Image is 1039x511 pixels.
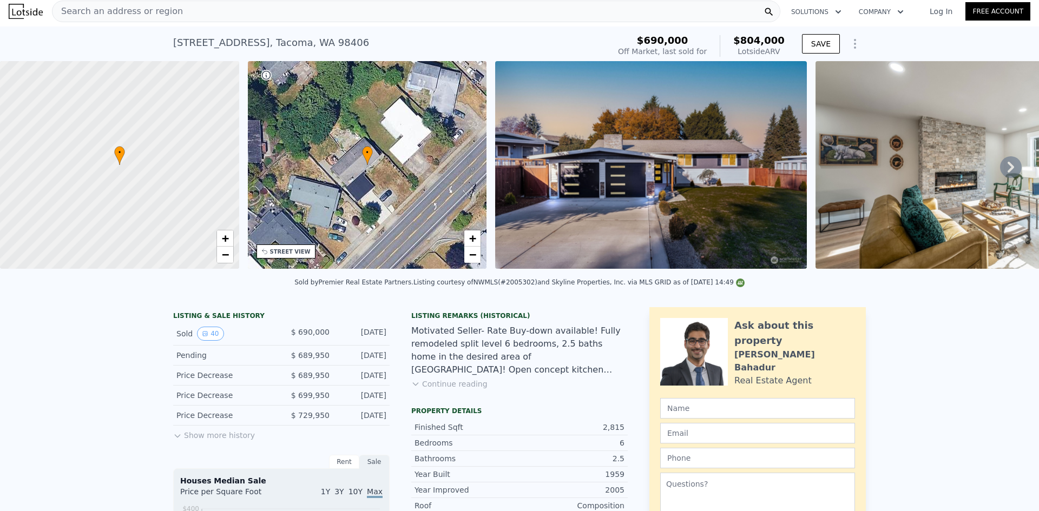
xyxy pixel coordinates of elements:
img: NWMLS Logo [736,278,745,287]
div: Property details [411,407,628,415]
button: Continue reading [411,379,488,389]
div: Pending [176,350,273,361]
div: Price Decrease [176,390,273,401]
span: • [114,148,125,157]
div: [DATE] [338,327,386,341]
span: + [221,231,228,245]
div: Price Decrease [176,370,273,381]
div: Sold [176,327,273,341]
img: Lotside [9,4,43,19]
div: Roof [415,500,519,511]
span: Max [367,487,383,498]
span: $ 699,950 [291,391,330,400]
div: Real Estate Agent [734,374,812,387]
div: Sale [359,455,390,469]
span: $ 689,950 [291,371,330,380]
button: Show more history [173,426,255,441]
span: $ 689,950 [291,351,330,360]
div: Bedrooms [415,437,519,448]
div: 2,815 [519,422,624,433]
button: SAVE [802,34,840,54]
div: Year Improved [415,485,519,495]
div: Lotside ARV [733,46,785,57]
div: Price Decrease [176,410,273,421]
a: Zoom out [217,247,233,263]
a: Zoom in [464,230,481,247]
div: Listing courtesy of NWMLS (#2005302) and Skyline Properties, Inc. via MLS GRID as of [DATE] 14:49 [413,278,745,286]
div: Ask about this property [734,318,855,348]
div: Rent [329,455,359,469]
span: • [362,148,373,157]
div: Houses Median Sale [180,475,383,486]
div: [DATE] [338,410,386,421]
span: $804,000 [733,35,785,46]
input: Email [660,423,855,443]
div: [DATE] [338,370,386,381]
a: Zoom out [464,247,481,263]
button: Solutions [782,2,850,22]
span: + [469,231,476,245]
div: Year Built [415,469,519,480]
button: Company [850,2,912,22]
span: $ 690,000 [291,328,330,336]
a: Zoom in [217,230,233,247]
span: 1Y [321,487,330,496]
div: Off Market, last sold for [618,46,707,57]
span: − [221,248,228,261]
div: 2005 [519,485,624,495]
span: $690,000 [637,35,688,46]
div: Price per Square Foot [180,486,281,503]
div: 6 [519,437,624,448]
button: View historical data [197,327,223,341]
div: [DATE] [338,390,386,401]
div: [STREET_ADDRESS] , Tacoma , WA 98406 [173,35,369,50]
button: Show Options [844,33,866,55]
div: Sold by Premier Real Estate Partners . [294,278,413,286]
div: [DATE] [338,350,386,361]
span: − [469,248,476,261]
div: 1959 [519,469,624,480]
div: Finished Sqft [415,422,519,433]
div: Bathrooms [415,453,519,464]
img: Sale: 125927573 Parcel: 100608906 [495,61,807,269]
div: [PERSON_NAME] Bahadur [734,348,855,374]
span: Search an address or region [52,5,183,18]
div: Composition [519,500,624,511]
a: Free Account [965,2,1030,21]
div: Motivated Seller- Rate Buy-down available! Fully remodeled split level 6 bedrooms, 2.5 baths home... [411,324,628,376]
div: Listing Remarks (Historical) [411,311,628,320]
span: $ 729,950 [291,411,330,420]
a: Log In [917,6,965,17]
input: Name [660,398,855,419]
div: • [114,146,125,165]
span: 3Y [334,487,344,496]
span: 10Y [348,487,363,496]
input: Phone [660,448,855,468]
div: STREET VIEW [270,248,311,256]
div: LISTING & SALE HISTORY [173,311,390,322]
div: 2.5 [519,453,624,464]
div: • [362,146,373,165]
